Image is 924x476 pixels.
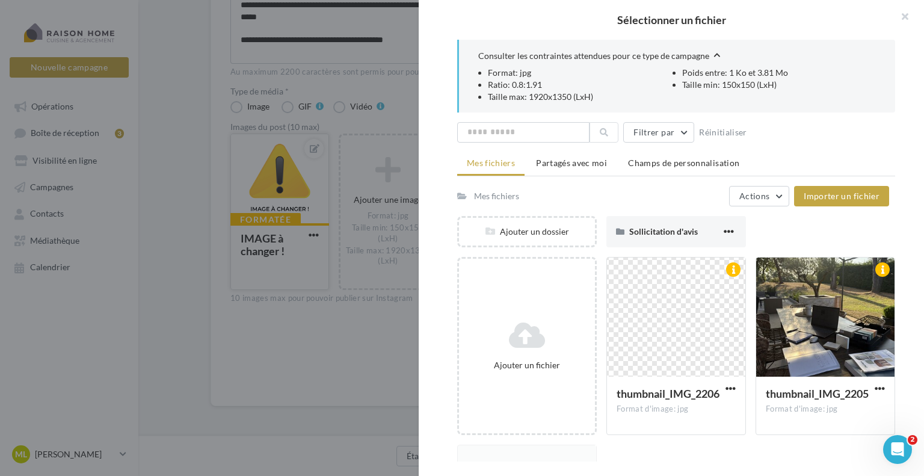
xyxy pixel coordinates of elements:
[617,387,719,400] span: thumbnail_IMG_2206
[478,49,720,64] button: Consulter les contraintes attendues pour ce type de campagne
[464,359,590,371] div: Ajouter un fichier
[729,186,789,206] button: Actions
[908,435,917,445] span: 2
[883,435,912,464] iframe: Intercom live chat
[766,387,869,400] span: thumbnail_IMG_2205
[694,125,752,140] button: Réinitialiser
[766,404,885,415] div: Format d'image: jpg
[629,226,698,236] span: Sollicitation d'avis
[488,67,682,79] li: Format: jpg
[739,191,769,201] span: Actions
[804,191,879,201] span: Importer un fichier
[478,50,709,62] span: Consulter les contraintes attendues pour ce type de campagne
[617,404,736,415] div: Format d'image: jpg
[682,79,876,91] li: Taille min: 150x150 (LxH)
[474,190,519,202] div: Mes fichiers
[682,67,876,79] li: Poids entre: 1 Ko et 3.81 Mo
[794,186,889,206] button: Importer un fichier
[488,91,682,103] li: Taille max: 1920x1350 (LxH)
[536,158,607,168] span: Partagés avec moi
[467,158,515,168] span: Mes fichiers
[438,14,905,25] h2: Sélectionner un fichier
[488,79,682,91] li: Ratio: 0.8:1.91
[628,158,739,168] span: Champs de personnalisation
[623,122,694,143] button: Filtrer par
[459,226,595,238] div: Ajouter un dossier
